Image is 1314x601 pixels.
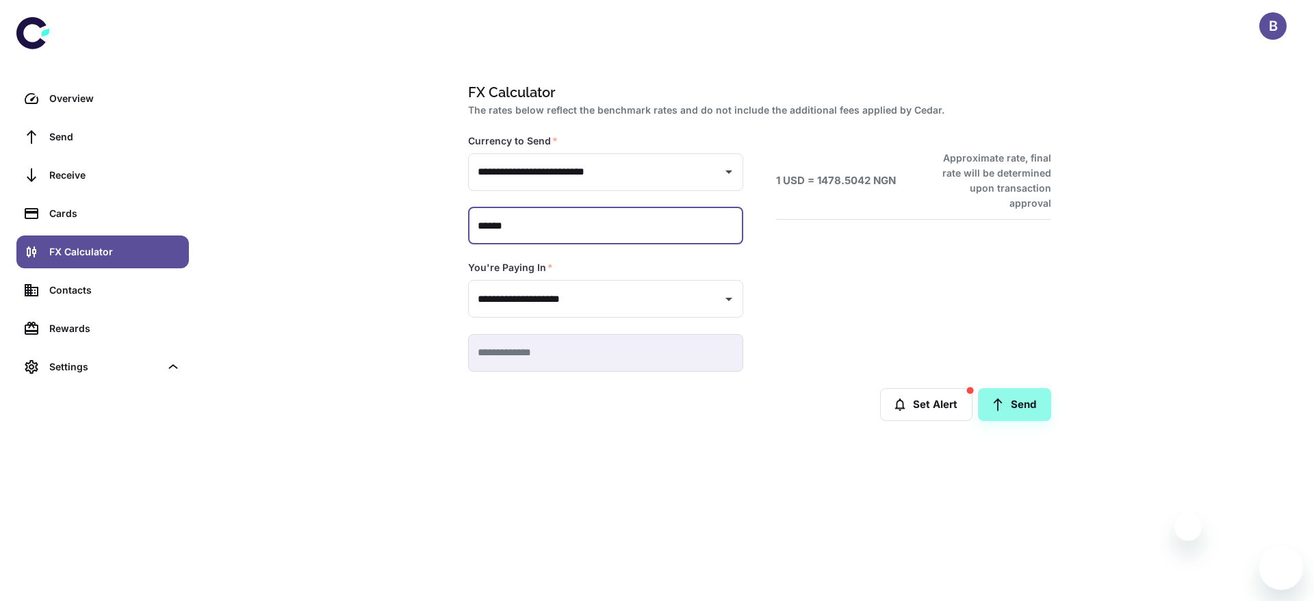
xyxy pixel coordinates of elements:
[49,129,181,144] div: Send
[49,244,181,259] div: FX Calculator
[1259,12,1287,40] button: B
[49,168,181,183] div: Receive
[16,120,189,153] a: Send
[16,350,189,383] div: Settings
[468,82,1046,103] h1: FX Calculator
[49,91,181,106] div: Overview
[1259,546,1303,590] iframe: Button to launch messaging window
[16,274,189,307] a: Contacts
[776,173,896,189] h6: 1 USD = 1478.5042 NGN
[719,290,738,309] button: Open
[1174,513,1202,541] iframe: Close message
[49,359,160,374] div: Settings
[880,388,972,421] button: Set Alert
[49,321,181,336] div: Rewards
[468,134,558,148] label: Currency to Send
[468,261,553,274] label: You're Paying In
[16,197,189,230] a: Cards
[978,388,1051,421] a: Send
[16,159,189,192] a: Receive
[16,82,189,115] a: Overview
[719,162,738,181] button: Open
[16,235,189,268] a: FX Calculator
[49,206,181,221] div: Cards
[927,151,1051,211] h6: Approximate rate, final rate will be determined upon transaction approval
[16,312,189,345] a: Rewards
[49,283,181,298] div: Contacts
